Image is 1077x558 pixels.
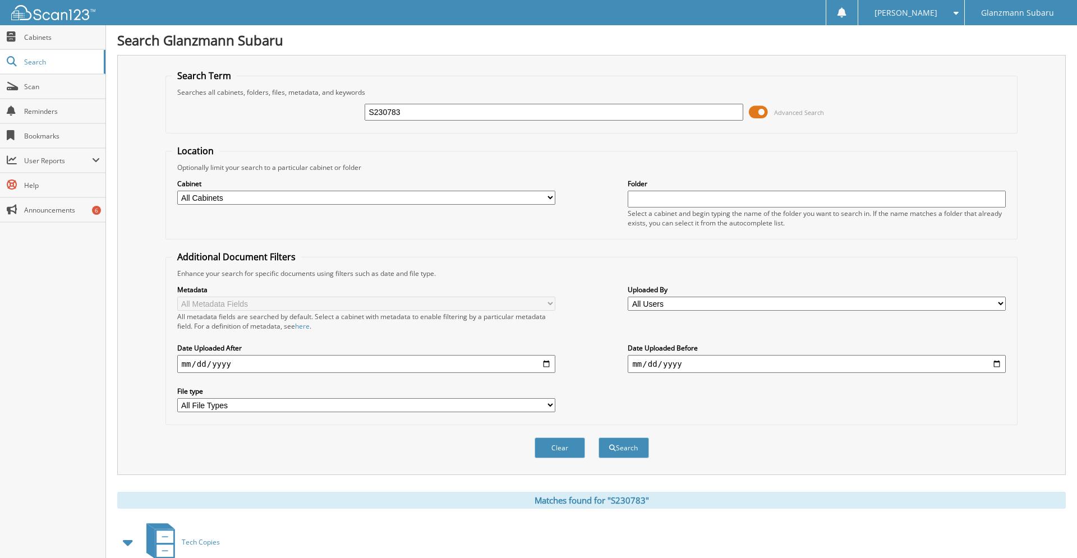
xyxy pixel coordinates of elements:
[11,5,95,20] img: scan123-logo-white.svg
[24,57,98,67] span: Search
[24,82,100,91] span: Scan
[628,285,1006,294] label: Uploaded By
[177,355,555,373] input: start
[172,87,1012,97] div: Searches all cabinets, folders, files, metadata, and keywords
[172,269,1012,278] div: Enhance your search for specific documents using filters such as date and file type.
[172,70,237,82] legend: Search Term
[177,343,555,353] label: Date Uploaded After
[24,205,100,215] span: Announcements
[117,492,1066,509] div: Matches found for "S230783"
[24,107,100,116] span: Reminders
[295,321,310,331] a: here
[117,31,1066,49] h1: Search Glanzmann Subaru
[1021,504,1077,558] iframe: Chat Widget
[177,312,555,331] div: All metadata fields are searched by default. Select a cabinet with metadata to enable filtering b...
[177,285,555,294] label: Metadata
[599,437,649,458] button: Search
[628,355,1006,373] input: end
[24,156,92,165] span: User Reports
[981,10,1054,16] span: Glanzmann Subaru
[172,251,301,263] legend: Additional Document Filters
[24,33,100,42] span: Cabinets
[875,10,937,16] span: [PERSON_NAME]
[628,179,1006,188] label: Folder
[172,145,219,157] legend: Location
[172,163,1012,172] div: Optionally limit your search to a particular cabinet or folder
[628,209,1006,228] div: Select a cabinet and begin typing the name of the folder you want to search in. If the name match...
[24,131,100,141] span: Bookmarks
[177,386,555,396] label: File type
[628,343,1006,353] label: Date Uploaded Before
[182,537,220,547] span: Tech Copies
[92,206,101,215] div: 6
[774,108,824,117] span: Advanced Search
[24,181,100,190] span: Help
[535,437,585,458] button: Clear
[177,179,555,188] label: Cabinet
